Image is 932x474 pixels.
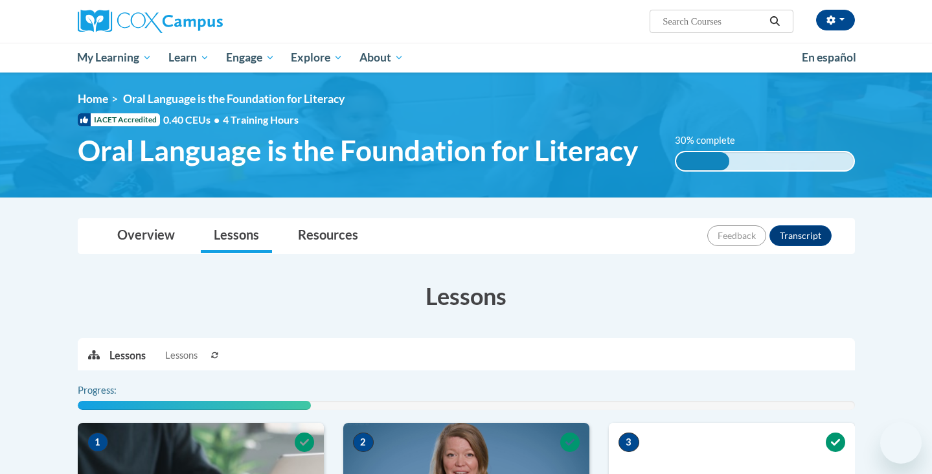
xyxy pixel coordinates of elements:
[160,43,218,73] a: Learn
[351,43,412,73] a: About
[78,10,223,33] img: Cox Campus
[661,14,765,29] input: Search Courses
[676,152,729,170] div: 30% complete
[58,43,874,73] div: Main menu
[226,50,275,65] span: Engage
[291,50,343,65] span: Explore
[78,280,855,312] h3: Lessons
[880,422,922,464] iframe: Button to launch messaging window
[168,50,209,65] span: Learn
[282,43,351,73] a: Explore
[816,10,855,30] button: Account Settings
[675,133,749,148] label: 30% complete
[165,348,198,363] span: Lessons
[765,14,784,29] button: Search
[802,51,856,64] span: En español
[163,113,223,127] span: 0.40 CEUs
[78,383,152,398] label: Progress:
[87,433,108,452] span: 1
[214,113,220,126] span: •
[223,113,299,126] span: 4 Training Hours
[78,133,638,168] span: Oral Language is the Foundation for Literacy
[78,10,324,33] a: Cox Campus
[109,348,146,363] p: Lessons
[285,219,371,253] a: Resources
[201,219,272,253] a: Lessons
[69,43,161,73] a: My Learning
[619,433,639,452] span: 3
[78,92,108,106] a: Home
[353,433,374,452] span: 2
[78,113,160,126] span: IACET Accredited
[769,225,832,246] button: Transcript
[104,219,188,253] a: Overview
[359,50,403,65] span: About
[218,43,283,73] a: Engage
[707,225,766,246] button: Feedback
[123,92,345,106] span: Oral Language is the Foundation for Literacy
[793,44,865,71] a: En español
[77,50,152,65] span: My Learning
